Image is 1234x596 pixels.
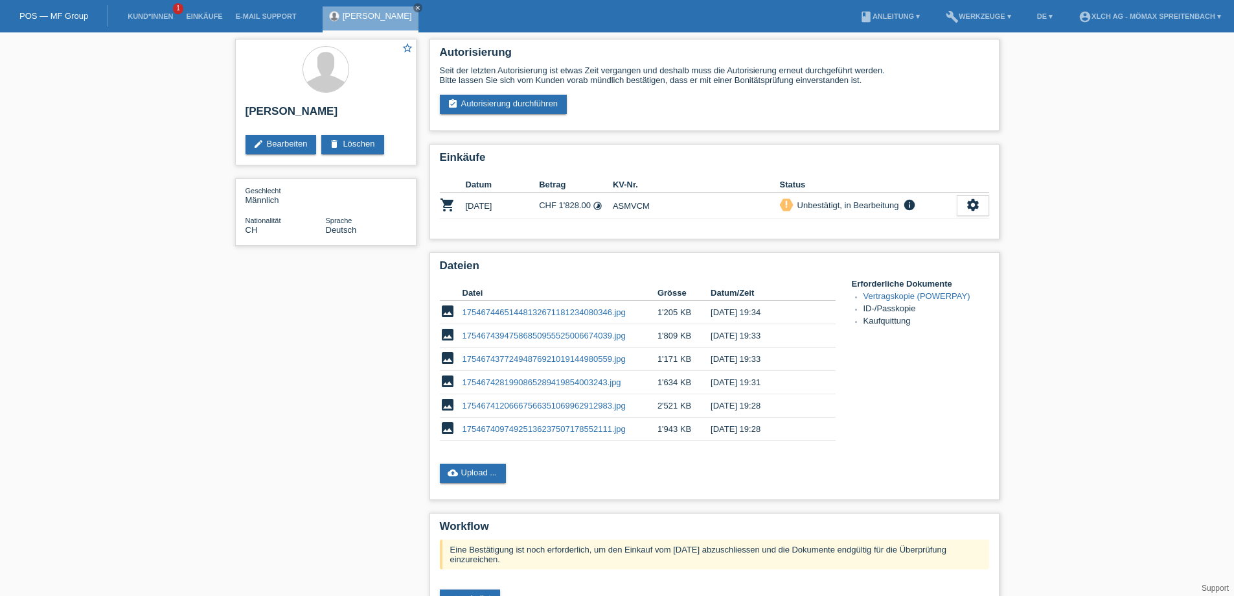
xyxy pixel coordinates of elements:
span: 1 [173,3,183,14]
i: close [415,5,421,11]
a: Vertragskopie (POWERPAY) [863,291,970,301]
i: account_circle [1079,10,1091,23]
i: settings [966,198,980,212]
td: CHF 1'828.00 [539,193,613,219]
i: book [860,10,873,23]
a: E-Mail Support [229,12,303,20]
a: Einkäufe [179,12,229,20]
i: image [440,350,455,366]
i: image [440,420,455,436]
td: 1'205 KB [657,301,711,324]
th: Datum/Zeit [711,285,817,301]
td: 1'634 KB [657,371,711,394]
a: buildWerkzeuge ▾ [939,12,1018,20]
a: star_border [402,42,413,56]
i: build [946,10,959,23]
td: [DATE] [466,193,540,219]
a: DE ▾ [1031,12,1059,20]
i: priority_high [782,200,791,209]
li: ID-/Passkopie [863,304,989,316]
a: 17546741206667566351069962912983.jpg [463,401,626,411]
h2: Workflow [440,520,989,540]
td: ASMVCM [613,193,780,219]
th: Grösse [657,285,711,301]
a: [PERSON_NAME] [343,11,412,21]
a: close [413,3,422,12]
i: info [902,198,917,211]
div: Männlich [246,185,326,205]
td: [DATE] 19:28 [711,418,817,441]
a: 17546743772494876921019144980559.jpg [463,354,626,364]
a: 17546743947586850955525006674039.jpg [463,331,626,340]
i: POSP00025909 [440,197,455,213]
a: 1754674281990865289419854003243.jpg [463,377,621,387]
div: Seit der letzten Autorisierung ist etwas Zeit vergangen und deshalb muss die Autorisierung erneut... [440,66,989,85]
a: POS — MF Group [19,11,88,21]
a: account_circleXLCH AG - Mömax Spreitenbach ▾ [1072,12,1228,20]
td: [DATE] 19:33 [711,348,817,371]
th: Datum [466,177,540,193]
a: Support [1202,584,1229,593]
i: image [440,304,455,319]
th: Status [780,177,957,193]
h2: Einkäufe [440,151,989,171]
span: Sprache [326,217,352,224]
a: 17546744651448132671181234080346.jpg [463,307,626,317]
a: Kund*innen [121,12,179,20]
i: cloud_upload [448,468,458,478]
i: 6 Raten [593,201,602,211]
td: 1'171 KB [657,348,711,371]
td: [DATE] 19:31 [711,371,817,394]
a: assignment_turned_inAutorisierung durchführen [440,95,567,114]
a: editBearbeiten [246,135,317,154]
th: Betrag [539,177,613,193]
td: 2'521 KB [657,394,711,418]
div: Unbestätigt, in Bearbeitung [794,198,899,212]
h2: [PERSON_NAME] [246,105,406,125]
td: [DATE] 19:33 [711,324,817,348]
span: Geschlecht [246,187,281,195]
span: Schweiz [246,225,258,235]
i: delete [329,139,339,149]
td: 1'809 KB [657,324,711,348]
i: assignment_turned_in [448,99,458,109]
i: image [440,327,455,342]
li: Kaufquittung [863,316,989,328]
td: [DATE] 19:34 [711,301,817,324]
div: Eine Bestätigung ist noch erforderlich, um den Einkauf vom [DATE] abzuschliessen und die Dokument... [440,540,989,569]
h2: Autorisierung [440,46,989,66]
th: KV-Nr. [613,177,780,193]
span: Nationalität [246,217,281,224]
h4: Erforderliche Dokumente [852,279,989,289]
i: star_border [402,42,413,54]
th: Datei [463,285,657,301]
a: 17546740974925136237507178552111.jpg [463,424,626,434]
a: cloud_uploadUpload ... [440,464,507,483]
a: bookAnleitung ▾ [853,12,926,20]
span: Deutsch [326,225,357,235]
i: image [440,397,455,412]
td: [DATE] 19:28 [711,394,817,418]
i: edit [253,139,264,149]
i: image [440,374,455,389]
a: deleteLöschen [321,135,383,154]
td: 1'943 KB [657,418,711,441]
h2: Dateien [440,259,989,279]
